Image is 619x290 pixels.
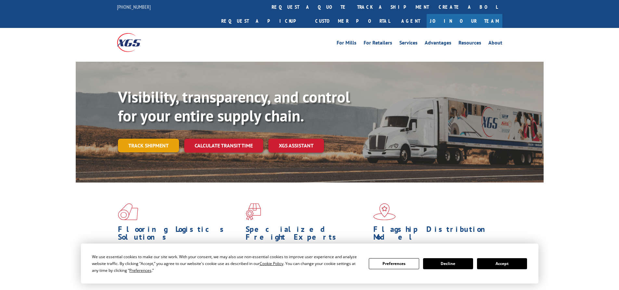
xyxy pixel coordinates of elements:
[310,14,395,28] a: Customer Portal
[184,139,263,153] a: Calculate transit time
[423,258,473,269] button: Decline
[81,244,538,284] div: Cookie Consent Prompt
[129,268,151,273] span: Preferences
[427,14,502,28] a: Join Our Team
[395,14,427,28] a: Agent
[373,203,396,220] img: xgs-icon-flagship-distribution-model-red
[477,258,527,269] button: Accept
[216,14,310,28] a: Request a pickup
[268,139,324,153] a: XGS ASSISTANT
[369,258,419,269] button: Preferences
[118,203,138,220] img: xgs-icon-total-supply-chain-intelligence-red
[246,203,261,220] img: xgs-icon-focused-on-flooring-red
[425,40,451,47] a: Advantages
[246,225,368,244] h1: Specialized Freight Experts
[337,40,356,47] a: For Mills
[118,87,350,126] b: Visibility, transparency, and control for your entire supply chain.
[117,4,151,10] a: [PHONE_NUMBER]
[488,40,502,47] a: About
[364,40,392,47] a: For Retailers
[118,139,179,152] a: Track shipment
[260,261,283,266] span: Cookie Policy
[118,225,241,244] h1: Flooring Logistics Solutions
[458,40,481,47] a: Resources
[92,253,361,274] div: We use essential cookies to make our site work. With your consent, we may also use non-essential ...
[373,225,496,244] h1: Flagship Distribution Model
[399,40,418,47] a: Services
